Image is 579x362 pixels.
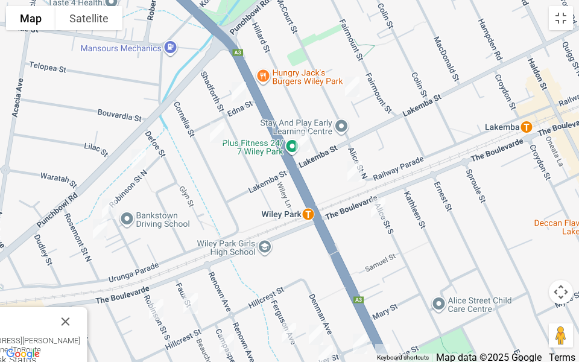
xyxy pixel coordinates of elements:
[127,144,151,174] div: 21 Robinson Street North, WILEY PARK NSW 2195<br>Status : AssignedToRoute<br><a href="/driver/boo...
[549,280,573,304] button: Map camera controls
[215,329,239,359] div: 18 Beauchamp Street, WILEY PARK NSW 2195<br>Status : AssignedToRoute<br><a href="/driver/booking/...
[549,323,573,348] button: Drag Pegman onto the map to open Street View
[348,329,372,359] div: 28 Denman Avenue, WILEY PARK NSW 2195<br>Status : AssignedToRoute<br><a href="/driver/booking/482...
[343,156,367,186] div: 15 Alice Street North, WILEY PARK NSW 2195<br>Status : AssignedToRoute<br><a href="/driver/bookin...
[227,77,251,107] div: 1/51 Shadforth Street, WILEY PARK NSW 2195<br>Status : AssignedToRoute<br><a href="/driver/bookin...
[51,307,80,336] button: Close
[277,318,301,348] div: 17 Ferguson Avenue, WILEY PARK NSW 2195<br>Status : AssignedToRoute<br><a href="/driver/booking/4...
[340,72,364,102] div: 9 McCourt Street, WILEY PARK NSW 2195<br>Status : AssignedToRoute<br><a href="/driver/booking/482...
[366,193,390,223] div: 23 Alice Street South, WILEY PARK NSW 2195<br>Status : AssignedToRoute<br><a href="/driver/bookin...
[97,194,121,224] div: 53-55 Robinson Street North, WILEY PARK NSW 2195<br>Status : AssignedToRoute<br><a href="/driver/...
[205,118,229,148] div: 41 Cornelia Street, WILEY PARK NSW 2195<br>Status : AssignedToRoute<br><a href="/driver/booking/4...
[304,320,328,350] div: 28 Ferguson Avenue, WILEY PARK NSW 2195<br>Status : AssignedToRoute<br><a href="/driver/booking/4...
[179,288,203,319] div: 13 Faux Street, WILEY PARK NSW 2195<br>Status : AssignedToRoute<br><a href="/driver/booking/48220...
[291,127,315,157] div: 299 Lakemba Street, WILEY PARK NSW 2195<br>Status : Collected<br><a href="/driver/booking/446071/...
[144,294,168,325] div: 81 Robinson Street South, WILEY PARK NSW 2195<br>Status : AssignedToRoute<br><a href="/driver/boo...
[88,214,112,244] div: 18 Rosemont Street North, PUNCHBOWL NSW 2196<br>Status : AssignedToRoute<br><a href="/driver/book...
